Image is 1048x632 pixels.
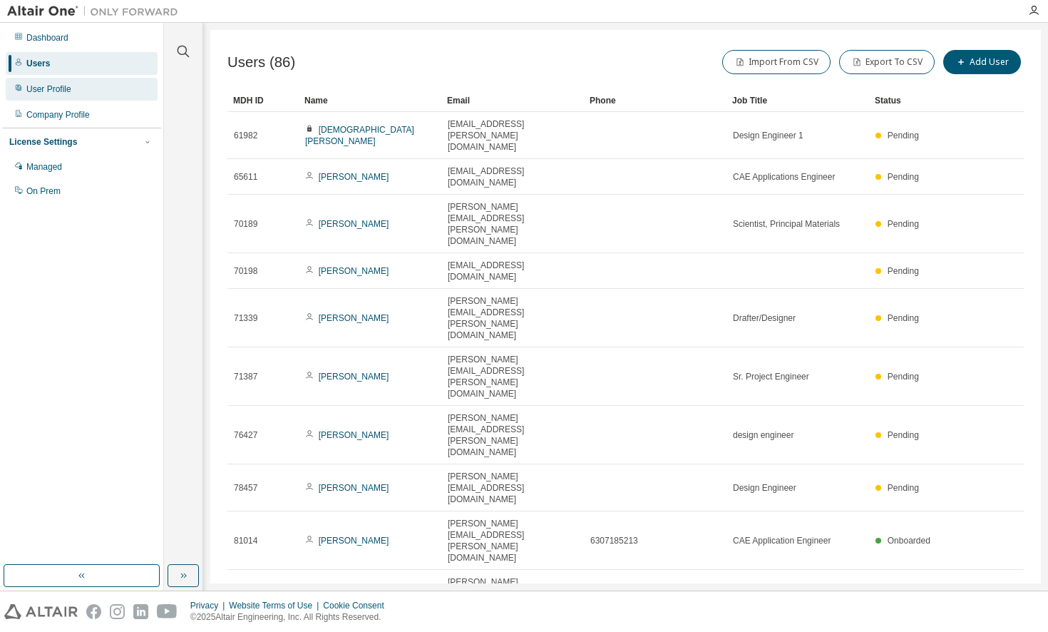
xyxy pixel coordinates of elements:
span: Pending [888,131,919,141]
div: Managed [26,161,62,173]
span: Pending [888,483,919,493]
span: 65611 [234,171,257,183]
a: [PERSON_NAME] [319,372,389,382]
span: [EMAIL_ADDRESS][DOMAIN_NAME] [448,165,577,188]
span: [PERSON_NAME][EMAIL_ADDRESS][PERSON_NAME][DOMAIN_NAME] [448,576,577,622]
div: Status [875,89,950,112]
button: Add User [943,50,1021,74]
a: [PERSON_NAME] [319,536,389,546]
div: Website Terms of Use [229,600,323,611]
div: User Profile [26,83,71,95]
span: Design Engineer [733,482,796,494]
div: MDH ID [233,89,293,112]
span: Onboarded [888,536,930,546]
span: 61982 [234,130,257,141]
span: Sr. Project Engineer [733,371,809,382]
span: Pending [888,172,919,182]
span: 70198 [234,265,257,277]
div: Phone [590,89,721,112]
span: 71339 [234,312,257,324]
span: [PERSON_NAME][EMAIL_ADDRESS][PERSON_NAME][DOMAIN_NAME] [448,412,577,458]
a: [PERSON_NAME] [319,266,389,276]
img: facebook.svg [86,604,101,619]
span: Drafter/Designer [733,312,796,324]
div: Dashboard [26,32,68,44]
span: Pending [888,266,919,276]
span: [PERSON_NAME][EMAIL_ADDRESS][PERSON_NAME][DOMAIN_NAME] [448,518,577,564]
div: License Settings [9,136,77,148]
button: Export To CSV [839,50,935,74]
span: [PERSON_NAME][EMAIL_ADDRESS][DOMAIN_NAME] [448,471,577,505]
span: Pending [888,313,919,323]
a: [PERSON_NAME] [319,172,389,182]
span: [EMAIL_ADDRESS][PERSON_NAME][DOMAIN_NAME] [448,118,577,153]
span: Design Engineer 1 [733,130,803,141]
img: Altair One [7,4,185,19]
a: [PERSON_NAME] [319,430,389,440]
span: Pending [888,219,919,229]
span: design engineer [733,429,793,441]
div: Job Title [732,89,863,112]
span: 81014 [234,535,257,546]
div: On Prem [26,185,61,197]
span: 71387 [234,371,257,382]
span: Pending [888,372,919,382]
p: © 2025 Altair Engineering, Inc. All Rights Reserved. [190,611,393,623]
span: [PERSON_NAME][EMAIL_ADDRESS][PERSON_NAME][DOMAIN_NAME] [448,295,577,341]
a: [PERSON_NAME] [319,483,389,493]
div: Users [26,58,50,69]
span: [PERSON_NAME][EMAIL_ADDRESS][PERSON_NAME][DOMAIN_NAME] [448,354,577,399]
div: Cookie Consent [323,600,392,611]
a: [PERSON_NAME] [319,219,389,229]
div: Name [304,89,436,112]
span: [EMAIL_ADDRESS][DOMAIN_NAME] [448,260,577,282]
a: [PERSON_NAME] [319,313,389,323]
img: instagram.svg [110,604,125,619]
button: Import From CSV [722,50,831,74]
img: youtube.svg [157,604,178,619]
div: Email [447,89,578,112]
span: 70189 [234,218,257,230]
span: 76427 [234,429,257,441]
img: linkedin.svg [133,604,148,619]
span: Users (86) [227,54,295,71]
a: [DEMOGRAPHIC_DATA][PERSON_NAME] [305,125,414,146]
span: CAE Application Engineer [733,535,831,546]
img: altair_logo.svg [4,604,78,619]
div: Company Profile [26,109,90,121]
span: 6307185213 [590,535,638,546]
span: CAE Applications Engineer [733,171,835,183]
div: Privacy [190,600,229,611]
span: Scientist, Principal Materials [733,218,840,230]
span: [PERSON_NAME][EMAIL_ADDRESS][PERSON_NAME][DOMAIN_NAME] [448,201,577,247]
span: Pending [888,430,919,440]
span: 78457 [234,482,257,494]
